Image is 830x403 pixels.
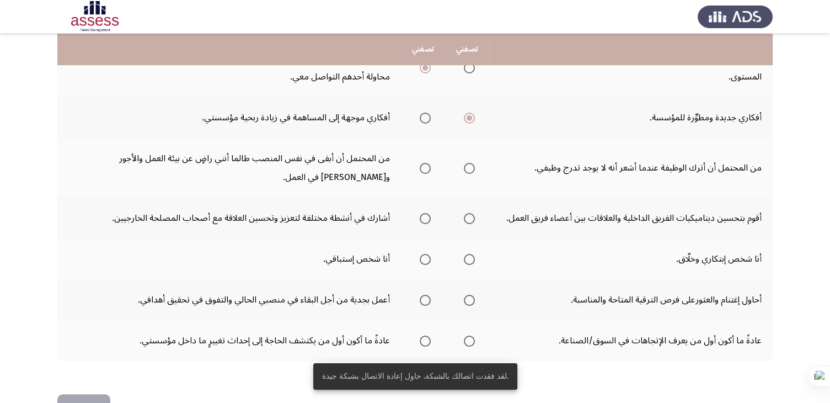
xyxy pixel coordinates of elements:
mat-radio-group: Select an option [415,58,431,77]
td: أحاول إغتنام والعثورعلى فرص الترقية المتاحة والمناسبة. [489,279,773,320]
td: أعمل بجدية من أجل البقاء في منصبي الحالي والتفوق في تحقيق أهدافي. [57,279,401,320]
mat-radio-group: Select an option [459,209,475,227]
span: لقد فقدت اتصالك بالشبكة. حاول إعادة الاتصال بشبكة جيدة. [322,371,508,382]
mat-radio-group: Select an option [459,331,475,350]
mat-radio-group: Select an option [459,250,475,268]
td: أنا شخص إبتكاري وخلّاق. [489,238,773,279]
img: Assessment logo of Potentiality Assessment [57,1,132,32]
mat-radio-group: Select an option [459,158,475,177]
mat-radio-group: Select an option [415,250,431,268]
mat-radio-group: Select an option [459,108,475,127]
td: أقوم بتحسين ديناميكيات الفريق الداخلية والعلاقات بين أعضاء فريق العمل. [489,198,773,238]
td: عادةً ما أكون أول من يعرف الإتجاهات في السوق/الصناعة. [489,320,773,361]
td: في تجمعات العمل المؤسسية، أحرص على الملاحظة الجيدة للجميع وأن أكون متاحاً في حال محاولة أحدهم الت... [57,38,401,97]
td: من المحتمل أن أبقى في نفس المنصب طالما أنني راضٍ عن بيئة العمل والأجور و[PERSON_NAME] في العمل. [57,138,401,198]
td: من المحتمل أن أترك الوظيفة عندما أشعر أنه لا يوجد تدرج وظيفي. [489,138,773,198]
td: أشارك في أنشطة مختلفة لتعزيز وتحسين العلاقة مع أصحاب المصلحة الخارجيين. [57,198,401,238]
img: Assess Talent Management logo [698,1,773,32]
td: في تجمعات العمل المؤسسية ، أحاول التواصل مع رجال الأعمال رفيعي المستوى. [489,38,773,97]
th: تصفني [401,34,445,65]
mat-radio-group: Select an option [415,290,431,309]
td: أفكاري موجهة إلى المساهمة في زيادة ربحية مؤسستي. [57,97,401,138]
td: أنا شخص إستباقي. [57,238,401,279]
mat-radio-group: Select an option [415,108,431,127]
td: عادةً ما أكون أول من يكتشف الحاجة إلى إحداث تغييرٍ ما داخل مؤسستي. [57,320,401,361]
mat-radio-group: Select an option [459,58,475,77]
mat-radio-group: Select an option [415,158,431,177]
mat-radio-group: Select an option [415,331,431,350]
td: أفكاري جديدة ومطوِّرة للمؤسسة. [489,97,773,138]
mat-radio-group: Select an option [459,290,475,309]
th: تصفني [445,34,489,65]
mat-radio-group: Select an option [415,209,431,227]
